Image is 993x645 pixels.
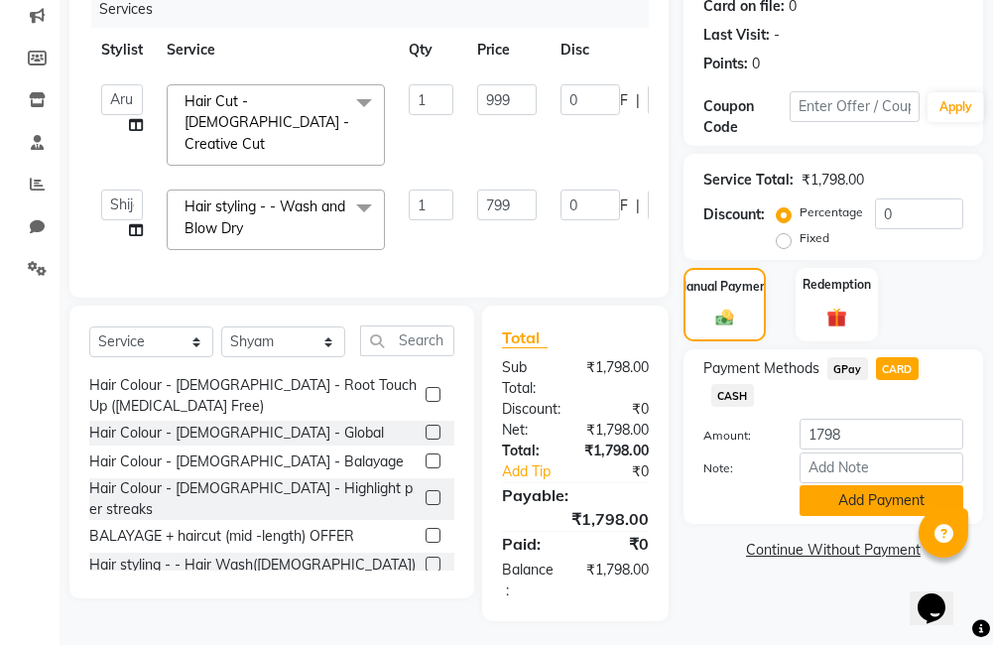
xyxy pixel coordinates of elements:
[688,427,785,445] label: Amount:
[89,478,418,520] div: Hair Colour - [DEMOGRAPHIC_DATA] - Highlight per streaks
[803,276,871,294] label: Redemption
[802,170,864,191] div: ₹1,798.00
[571,560,664,601] div: ₹1,798.00
[487,483,664,507] div: Payable:
[910,566,973,625] iframe: chat widget
[571,357,664,399] div: ₹1,798.00
[790,91,920,122] input: Enter Offer / Coupon Code
[590,461,664,482] div: ₹0
[360,325,454,356] input: Search or Scan
[774,25,780,46] div: -
[703,358,819,379] span: Payment Methods
[752,54,760,74] div: 0
[703,204,765,225] div: Discount:
[575,399,664,420] div: ₹0
[185,92,349,153] span: Hair Cut - [DEMOGRAPHIC_DATA] - Creative Cut
[800,203,863,221] label: Percentage
[89,555,416,576] div: Hair styling - - Hair Wash([DEMOGRAPHIC_DATA])
[185,197,345,236] span: Hair styling - - Wash and Blow Dry
[487,420,571,441] div: Net:
[636,195,640,216] span: |
[487,357,571,399] div: Sub Total:
[487,560,571,601] div: Balance :
[487,441,569,461] div: Total:
[502,327,548,348] span: Total
[710,308,739,328] img: _cash.svg
[89,526,354,547] div: BALAYAGE + haircut (mid -length) OFFER
[575,532,664,556] div: ₹0
[89,375,418,417] div: Hair Colour - [DEMOGRAPHIC_DATA] - Root Touch Up ([MEDICAL_DATA] Free)
[711,384,754,407] span: CASH
[876,357,919,380] span: CARD
[487,461,590,482] a: Add Tip
[487,399,575,420] div: Discount:
[549,28,731,72] th: Disc
[89,28,155,72] th: Stylist
[636,90,640,111] span: |
[569,441,664,461] div: ₹1,798.00
[397,28,465,72] th: Qty
[703,170,794,191] div: Service Total:
[571,420,664,441] div: ₹1,798.00
[827,357,868,380] span: GPay
[265,135,274,153] a: x
[703,54,748,74] div: Points:
[800,419,963,450] input: Amount
[677,278,772,296] label: Manual Payment
[703,25,770,46] div: Last Visit:
[155,28,397,72] th: Service
[487,532,575,556] div: Paid:
[620,90,628,111] span: F
[703,96,790,138] div: Coupon Code
[620,195,628,216] span: F
[465,28,549,72] th: Price
[800,485,963,516] button: Add Payment
[687,540,979,561] a: Continue Without Payment
[800,229,829,247] label: Fixed
[243,219,252,237] a: x
[688,459,785,477] label: Note:
[89,423,384,444] div: Hair Colour - [DEMOGRAPHIC_DATA] - Global
[820,306,852,330] img: _gift.svg
[487,507,664,531] div: ₹1,798.00
[800,452,963,483] input: Add Note
[89,451,404,472] div: Hair Colour - [DEMOGRAPHIC_DATA] - Balayage
[928,92,984,122] button: Apply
